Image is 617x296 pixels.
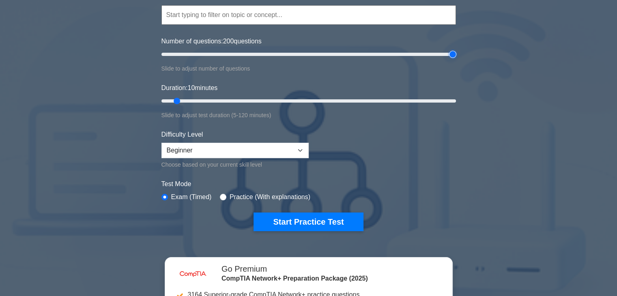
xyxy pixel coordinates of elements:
input: Start typing to filter on topic or concept... [161,5,456,25]
label: Difficulty Level [161,130,203,139]
label: Practice (With explanations) [230,192,310,202]
span: 10 [187,84,195,91]
div: Choose based on your current skill level [161,160,309,169]
label: Test Mode [161,179,456,189]
label: Number of questions: questions [161,36,262,46]
div: Slide to adjust number of questions [161,64,456,73]
button: Start Practice Test [254,212,363,231]
span: 200 [223,38,234,45]
div: Slide to adjust test duration (5-120 minutes) [161,110,456,120]
label: Exam (Timed) [171,192,212,202]
label: Duration: minutes [161,83,218,93]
